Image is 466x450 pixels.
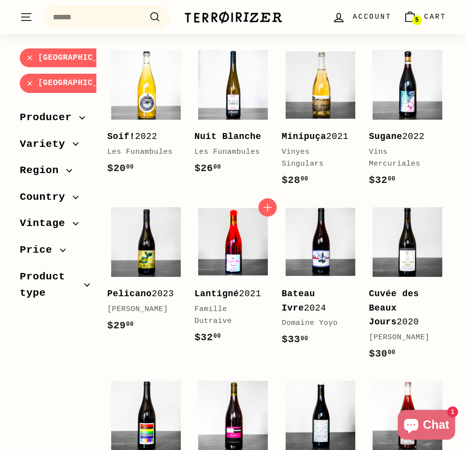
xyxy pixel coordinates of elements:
[282,146,349,170] div: Vinyes Singulars
[195,287,262,301] div: 2021
[20,189,73,206] span: Country
[369,132,403,141] b: Sugane
[353,11,391,22] span: Account
[388,349,395,356] sup: 00
[20,266,91,309] button: Product type
[107,163,134,174] span: $20
[20,74,130,93] a: [GEOGRAPHIC_DATA]
[369,46,447,198] a: Sugane2022Vins Mercuriales
[20,136,73,153] span: Variety
[126,164,133,171] sup: 00
[20,242,60,259] span: Price
[397,2,452,32] a: Cart
[282,130,349,144] div: 2021
[388,176,395,182] sup: 00
[195,289,239,299] b: Lantigné
[282,203,359,358] a: Bateau Ivre2024Domaine Yoyo
[126,321,133,328] sup: 00
[195,46,272,186] a: Nuit Blanche Les Funambules
[107,146,175,158] div: Les Funambules
[20,213,91,240] button: Vintage
[20,160,91,187] button: Region
[369,130,437,144] div: 2022
[107,46,185,186] a: Soif!2022Les Funambules
[20,216,73,232] span: Vintage
[282,334,308,345] span: $33
[20,48,130,68] a: [GEOGRAPHIC_DATA]
[107,132,135,141] b: Soif!
[107,320,134,331] span: $29
[282,317,349,329] div: Domaine Yoyo
[20,109,79,126] span: Producer
[107,203,185,343] a: Pelicano2023[PERSON_NAME]
[282,289,315,313] b: Bateau Ivre
[282,287,349,315] div: 2024
[369,289,419,327] b: Cuvée des Beaux Jours
[195,132,261,141] b: Nuit Blanche
[424,11,446,22] span: Cart
[195,163,221,174] span: $26
[300,335,308,342] sup: 00
[107,287,175,301] div: 2023
[20,163,66,180] span: Region
[20,269,84,302] span: Product type
[282,132,326,141] b: Minipuça
[213,333,221,340] sup: 00
[282,175,308,186] span: $28
[195,304,262,327] div: Famille Dutraive
[395,410,458,442] inbox-online-store-chat: Shopify online store chat
[195,332,221,343] span: $32
[369,175,396,186] span: $32
[195,146,262,158] div: Les Funambules
[369,348,396,360] span: $30
[213,164,221,171] sup: 00
[369,203,447,372] a: Cuvée des Beaux Jours2020[PERSON_NAME]
[369,287,437,329] div: 2020
[20,107,91,134] button: Producer
[326,2,397,32] a: Account
[107,130,175,144] div: 2022
[195,203,272,355] a: Lantigné2021Famille Dutraive
[107,289,152,299] b: Pelicano
[369,332,437,344] div: [PERSON_NAME]
[369,146,437,170] div: Vins Mercuriales
[300,176,308,182] sup: 00
[415,17,419,24] span: 5
[20,186,91,213] button: Country
[107,304,175,315] div: [PERSON_NAME]
[20,134,91,160] button: Variety
[20,239,91,266] button: Price
[282,46,359,198] a: Minipuça2021Vinyes Singulars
